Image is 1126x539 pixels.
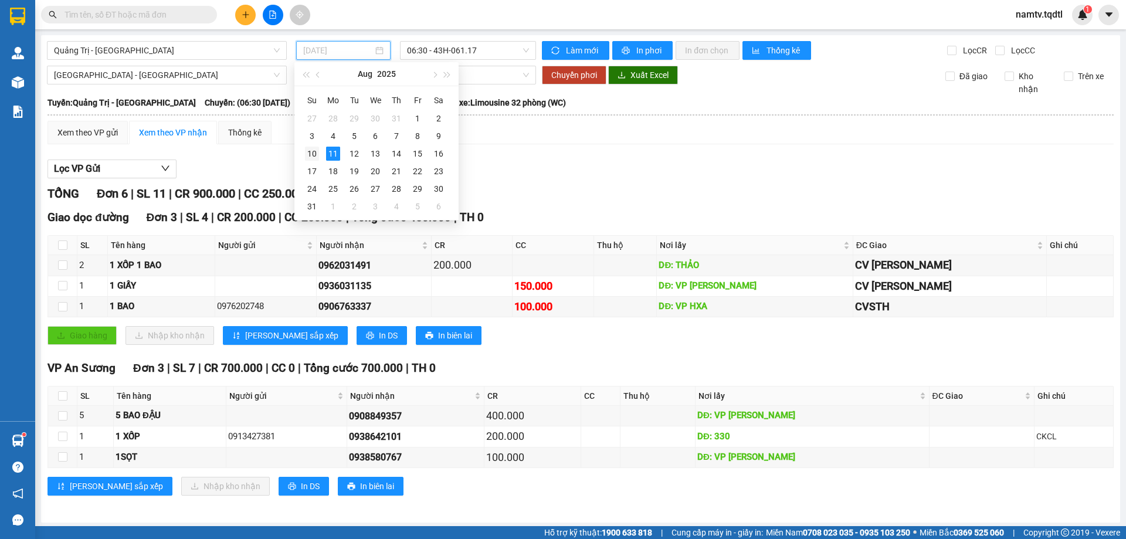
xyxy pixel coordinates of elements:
[612,41,673,60] button: printerIn phơi
[432,164,446,178] div: 23
[54,66,280,84] span: Sài Gòn - Quảng Trị
[697,430,927,444] div: DĐ: 330
[229,389,335,402] span: Người gửi
[318,299,429,314] div: 0906763337
[301,480,320,493] span: In DS
[173,361,195,375] span: SL 7
[428,127,449,145] td: 2025-08-09
[659,300,850,314] div: DĐ: VP HXA
[235,5,256,25] button: plus
[77,387,114,406] th: SL
[412,361,436,375] span: TH 0
[266,361,269,375] span: |
[288,482,296,491] span: printer
[323,145,344,162] td: 2025-08-11
[428,91,449,110] th: Sa
[407,127,428,145] td: 2025-08-08
[347,111,361,126] div: 29
[411,129,425,143] div: 8
[428,180,449,198] td: 2025-08-30
[407,180,428,198] td: 2025-08-29
[389,199,403,213] div: 4
[296,11,304,19] span: aim
[428,110,449,127] td: 2025-08-02
[344,198,365,215] td: 2025-09-02
[411,147,425,161] div: 15
[767,44,802,57] span: Thống kê
[161,164,170,173] span: down
[958,44,989,57] span: Lọc CR
[407,42,529,59] span: 06:30 - 43H-061.17
[326,182,340,196] div: 25
[514,299,591,315] div: 100.000
[855,257,1045,273] div: CV [PERSON_NAME]
[659,279,850,293] div: DĐ: VP [PERSON_NAME]
[432,182,446,196] div: 30
[48,211,129,224] span: Giao dọc đường
[411,164,425,178] div: 22
[344,180,365,198] td: 2025-08-26
[416,326,481,345] button: printerIn biên lai
[204,361,263,375] span: CR 700.000
[116,430,224,444] div: 1 XỐP
[542,66,606,84] button: Chuyển phơi
[323,198,344,215] td: 2025-09-01
[79,430,111,444] div: 1
[79,409,111,423] div: 5
[1084,5,1092,13] sup: 1
[48,98,196,107] b: Tuyến: Quảng Trị - [GEOGRAPHIC_DATA]
[49,11,57,19] span: search
[441,96,566,109] span: Loại xe: Limousine 32 phòng (WC)
[365,198,386,215] td: 2025-09-03
[636,44,663,57] span: In phơi
[386,145,407,162] td: 2025-08-14
[486,408,579,424] div: 400.000
[48,160,177,178] button: Lọc VP Gửi
[116,450,224,465] div: 1SỌT
[855,299,1045,315] div: CVSTH
[752,46,762,56] span: bar-chart
[244,187,304,201] span: CC 250.000
[365,110,386,127] td: 2025-07-30
[347,164,361,178] div: 19
[97,187,128,201] span: Đơn 6
[386,127,407,145] td: 2025-08-07
[305,111,319,126] div: 27
[514,278,591,294] div: 150.000
[594,236,657,255] th: Thu hộ
[228,126,262,139] div: Thống kê
[12,462,23,473] span: question-circle
[368,129,382,143] div: 6
[347,147,361,161] div: 12
[411,182,425,196] div: 29
[618,71,626,80] span: download
[407,162,428,180] td: 2025-08-22
[301,91,323,110] th: Su
[1086,5,1090,13] span: 1
[12,47,24,59] img: warehouse-icon
[301,110,323,127] td: 2025-07-27
[389,147,403,161] div: 14
[175,187,235,201] span: CR 900.000
[242,11,250,19] span: plus
[217,211,276,224] span: CR 200.000
[290,5,310,25] button: aim
[955,70,992,83] span: Đã giao
[1035,387,1114,406] th: Ghi chú
[486,428,579,445] div: 200.000
[349,429,482,444] div: 0938642101
[323,110,344,127] td: 2025-07-28
[147,211,178,224] span: Đơn 3
[110,279,213,293] div: 1 GIẤY
[344,110,365,127] td: 2025-07-29
[108,236,215,255] th: Tên hàng
[318,279,429,293] div: 0936031135
[347,482,355,491] span: printer
[386,198,407,215] td: 2025-09-04
[360,480,394,493] span: In biên lai
[304,361,403,375] span: Tổng cước 700.000
[407,198,428,215] td: 2025-09-05
[323,162,344,180] td: 2025-08-18
[660,239,840,252] span: Nơi lấy
[438,329,472,342] span: In biên lai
